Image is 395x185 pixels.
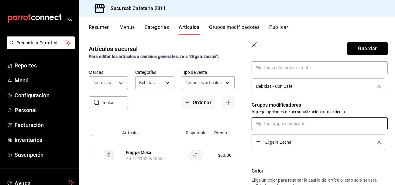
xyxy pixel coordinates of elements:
[89,24,395,35] div: navigation tabs
[373,85,381,88] button: delete
[89,70,128,74] label: Marcas
[209,24,259,35] button: Grupos modificadores
[347,42,388,55] button: Guardar
[7,36,75,49] button: Pregunta a Parrot AI
[189,150,203,160] button: availability-product
[15,121,74,129] span: Facturación
[126,156,165,161] span: AR-1691529610556
[16,40,65,46] span: Pregunta a Parrot AI
[373,141,381,144] button: delete
[269,24,288,35] button: Publicar
[4,44,75,50] a: Pregunta a Parrot AI
[218,152,232,158] div: $ 80.00
[126,149,174,156] button: edit-product-location
[89,44,138,53] div: Artículos sucursal
[182,96,215,109] button: Ordenar
[265,140,368,144] span: Elige la Leche
[182,121,211,141] th: Disponible
[118,121,182,141] th: Artículo
[252,101,388,109] p: Grupos modificadores
[89,54,219,59] strong: Para editar los artículos o cambios generales, ve a “Organización”.
[186,80,222,86] span: Todos los artículos
[139,80,163,86] span: Bebidas - Con Cafe
[15,91,74,99] span: Configuración
[119,24,135,35] button: Menús
[67,16,72,21] button: open_drawer_menu
[256,84,292,88] span: Bebidas - Con Cafe
[15,136,74,144] span: Inventarios
[179,24,199,35] button: Artículos
[252,117,388,130] input: Elige un grupo modificador
[252,109,388,115] p: Agrega opciones de personalización a tu artículo
[15,151,74,159] span: Suscripción
[145,24,169,35] button: Categorías
[106,5,166,12] h3: Sucursal: Cafeteria 2311
[15,106,74,114] span: Personal
[135,70,174,74] label: Categorías
[182,70,235,74] label: Tipo de venta
[15,76,74,84] span: Menú
[93,80,117,86] span: Todas las marcas, Sin marca
[15,61,74,70] span: Reportes
[252,167,388,175] p: Color
[89,24,110,35] button: Resumen
[252,61,388,74] input: Elige una categoría existente
[211,121,239,141] th: Precio
[103,97,128,109] input: Buscar artículo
